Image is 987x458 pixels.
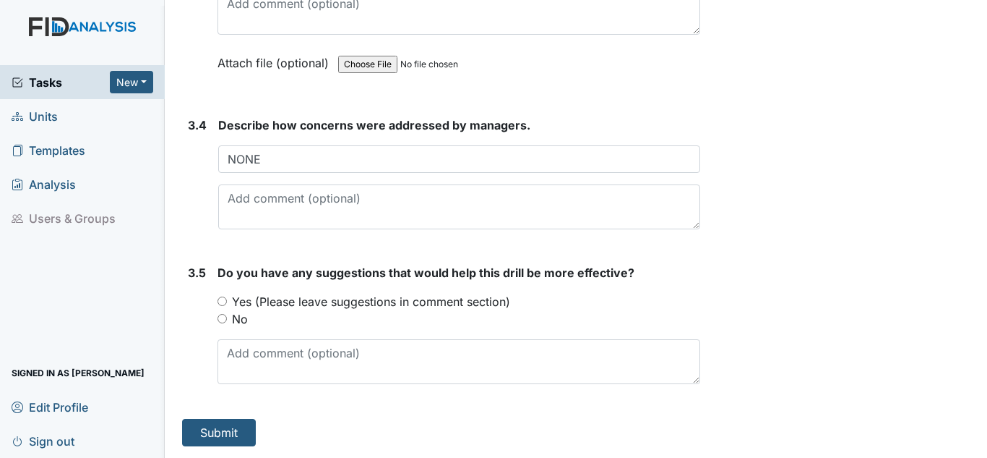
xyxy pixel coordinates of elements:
[12,430,74,452] span: Sign out
[232,293,510,310] label: Yes (Please leave suggestions in comment section)
[217,314,227,323] input: No
[110,71,153,93] button: New
[232,310,248,328] label: No
[217,46,335,72] label: Attach file (optional)
[12,362,145,384] span: Signed in as [PERSON_NAME]
[12,396,88,418] span: Edit Profile
[12,74,110,91] a: Tasks
[12,173,76,195] span: Analysis
[12,105,58,127] span: Units
[182,419,256,446] button: Submit
[188,116,207,134] label: 3.4
[12,139,85,161] span: Templates
[188,264,206,281] label: 3.5
[217,297,227,306] input: Yes (Please leave suggestions in comment section)
[218,118,530,132] span: Describe how concerns were addressed by managers.
[217,266,634,280] span: Do you have any suggestions that would help this drill be more effective?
